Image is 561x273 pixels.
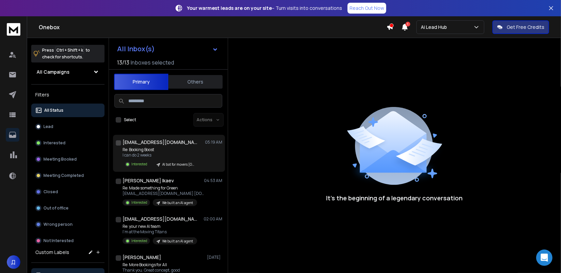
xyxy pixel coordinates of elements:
p: Interested [131,200,147,205]
h1: Onebox [39,23,387,31]
button: Д [7,255,20,269]
p: Re: More Bookings for All [123,262,204,268]
h1: [EMAIL_ADDRESS][DOMAIN_NAME] [123,139,197,146]
h3: Custom Labels [35,249,69,256]
h1: [PERSON_NAME] Ikaev [123,177,174,184]
p: We built an AI agent [162,200,193,205]
button: Out of office [31,201,105,215]
p: Wrong person [43,222,73,227]
button: Closed [31,185,105,199]
h1: [PERSON_NAME] [123,254,161,261]
p: Interested [43,140,66,146]
p: Ai Lead Hub [421,24,450,31]
h3: Filters [31,90,105,99]
span: 13 / 13 [117,58,129,67]
p: Re: Booking Boost [123,147,199,152]
p: Meeting Booked [43,157,77,162]
p: 05:19 AM [205,140,222,145]
p: All Status [44,108,63,113]
p: 04:53 AM [204,178,222,183]
button: Lead [31,120,105,133]
button: Get Free Credits [492,20,549,34]
button: Meeting Booked [31,152,105,166]
p: Thank you. Great concept, good [123,268,204,273]
button: Primary [114,74,168,90]
button: Wrong person [31,218,105,231]
button: All Campaigns [31,65,105,79]
p: Press to check for shortcuts. [42,47,90,60]
button: Not Interested [31,234,105,248]
p: It’s the beginning of a legendary conversation [326,193,463,203]
p: We built an AI agent [162,239,193,244]
button: All Inbox(s) [112,42,224,56]
p: [EMAIL_ADDRESS][DOMAIN_NAME] [DOMAIN_NAME] *[PHONE_NUMBER]* NYSDOT 39058 [123,191,204,196]
span: Ctrl + Shift + k [55,46,84,54]
p: AI bot for movers [GEOGRAPHIC_DATA] [162,162,195,167]
label: Select [124,117,136,123]
p: Re: your new AI team [123,224,197,229]
h3: Inboxes selected [131,58,174,67]
h1: All Inbox(s) [117,45,155,52]
button: All Status [31,104,105,117]
p: Get Free Credits [507,24,544,31]
p: I can do 2 weeks [123,152,199,158]
h1: All Campaigns [37,69,70,75]
p: 02:00 AM [204,216,222,222]
p: Reach Out Now [350,5,384,12]
button: Meeting Completed [31,169,105,182]
p: Closed [43,189,58,195]
h1: [EMAIL_ADDRESS][DOMAIN_NAME] [123,216,197,222]
p: [DATE] [207,255,222,260]
strong: Your warmest leads are on your site [187,5,272,11]
img: logo [7,23,20,36]
p: – Turn visits into conversations [187,5,342,12]
p: Interested [131,238,147,243]
p: Not Interested [43,238,74,243]
a: Reach Out Now [348,3,386,14]
p: Lead [43,124,53,129]
div: Open Intercom Messenger [536,250,553,266]
button: Others [168,74,223,89]
p: Meeting Completed [43,173,84,178]
p: I'm at the Moving Titans [123,229,197,235]
span: 1 [406,22,410,26]
p: Re: Made something for Green [123,185,204,191]
button: Interested [31,136,105,150]
p: Interested [131,162,147,167]
p: Out of office [43,205,69,211]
